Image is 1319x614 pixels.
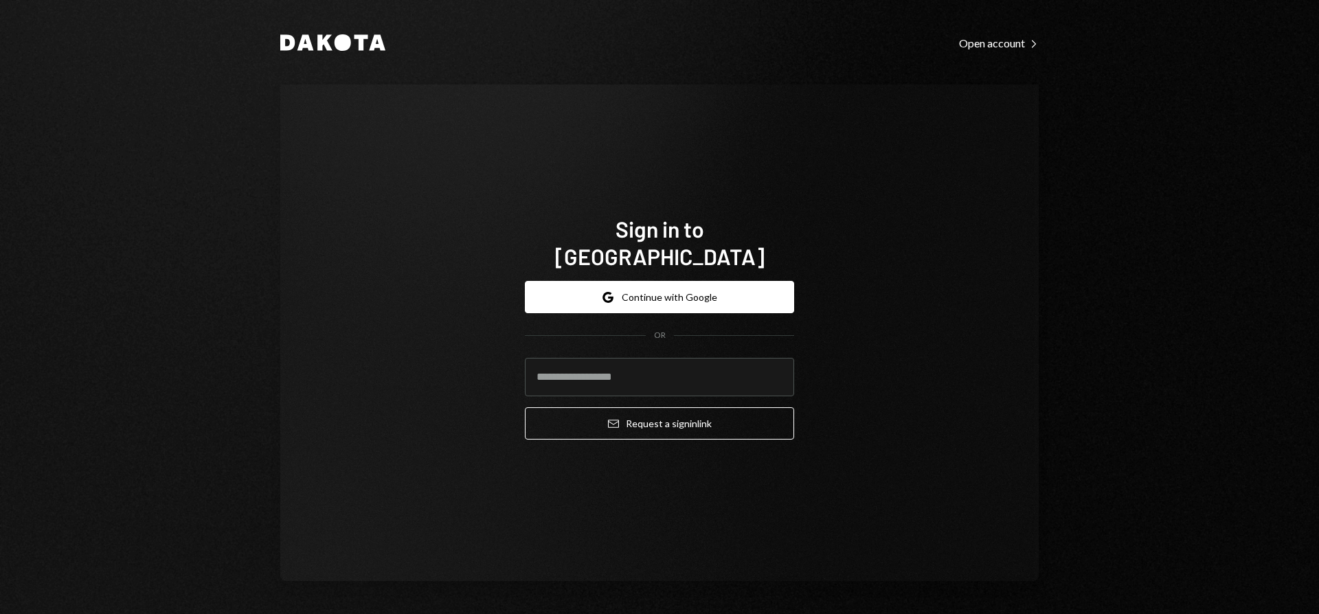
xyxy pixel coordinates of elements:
[525,281,794,313] button: Continue with Google
[525,407,794,440] button: Request a signinlink
[959,35,1039,50] a: Open account
[525,215,794,270] h1: Sign in to [GEOGRAPHIC_DATA]
[959,36,1039,50] div: Open account
[654,330,666,341] div: OR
